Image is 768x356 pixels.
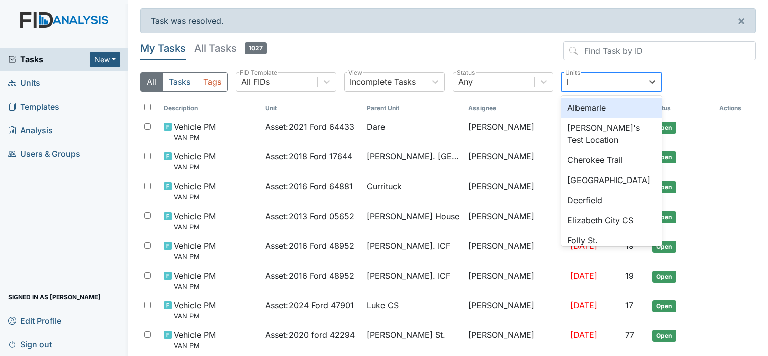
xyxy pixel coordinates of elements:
span: Asset : 2021 Ford 64433 [265,121,354,133]
span: 77 [625,330,634,340]
div: Type filter [140,72,228,92]
span: Vehicle PM VAN PM [174,150,216,172]
span: Vehicle PM VAN PM [174,210,216,232]
span: 1027 [245,42,267,54]
span: Asset : 2020 ford 42294 [265,329,355,341]
span: 17 [625,300,633,310]
small: VAN PM [174,162,216,172]
td: [PERSON_NAME] [464,265,566,295]
span: [PERSON_NAME] St. [367,329,445,341]
th: Assignee [464,100,566,117]
span: Asset : 2018 Ford 17644 [265,150,352,162]
div: Elizabeth City CS [561,210,662,230]
div: Any [458,76,473,88]
button: All [140,72,163,92]
small: VAN PM [174,282,216,291]
button: × [727,9,755,33]
span: Edit Profile [8,313,61,328]
td: [PERSON_NAME] [464,176,566,206]
span: Templates [8,99,59,115]
small: VAN PM [174,341,216,350]
th: Toggle SortBy [160,100,261,117]
div: Deerfield [561,190,662,210]
th: Actions [715,100,756,117]
input: Toggle All Rows Selected [144,104,151,110]
div: [PERSON_NAME]'s Test Location [561,118,662,150]
span: × [737,13,745,28]
span: Luke CS [367,299,399,311]
td: [PERSON_NAME] [464,325,566,354]
span: [DATE] [570,241,597,251]
span: Vehicle PM VAN PM [174,240,216,261]
span: Asset : 2013 Ford 05652 [265,210,354,222]
small: VAN PM [174,192,216,202]
span: [PERSON_NAME]. ICF [367,270,450,282]
span: Asset : 2016 Ford 64881 [265,180,353,192]
span: [DATE] [570,330,597,340]
button: New [90,52,120,67]
span: Open [652,181,676,193]
span: Open [652,122,676,134]
div: Albemarle [561,98,662,118]
span: Analysis [8,123,53,138]
td: [PERSON_NAME] [464,236,566,265]
td: [PERSON_NAME] [464,206,566,236]
span: Open [652,241,676,253]
span: Dare [367,121,385,133]
div: Task was resolved. [140,8,756,33]
a: Tasks [8,53,90,65]
td: [PERSON_NAME] [464,146,566,176]
span: [PERSON_NAME]. ICF [367,240,450,252]
span: [PERSON_NAME] House [367,210,459,222]
small: VAN PM [174,222,216,232]
span: Sign out [8,336,52,352]
td: [PERSON_NAME] [464,117,566,146]
span: [DATE] [570,271,597,281]
div: Folly St. [561,230,662,250]
div: Cherokee Trail [561,150,662,170]
span: [DATE] [570,300,597,310]
span: Open [652,211,676,223]
td: [PERSON_NAME] [464,295,566,325]
th: Toggle SortBy [363,100,464,117]
small: VAN PM [174,252,216,261]
span: Asset : 2016 Ford 48952 [265,240,354,252]
span: Vehicle PM VAN PM [174,329,216,350]
div: [GEOGRAPHIC_DATA] [561,170,662,190]
th: Toggle SortBy [648,100,715,117]
h5: All Tasks [194,41,267,55]
span: 19 [625,241,634,251]
span: Open [652,300,676,312]
div: All FIDs [241,76,270,88]
span: [PERSON_NAME]. [GEOGRAPHIC_DATA] [367,150,460,162]
button: Tasks [162,72,197,92]
span: Vehicle PM VAN PM [174,180,216,202]
span: Open [652,271,676,283]
span: Units [8,75,40,91]
span: Asset : 2024 Ford 47901 [265,299,354,311]
span: 19 [625,271,634,281]
span: Vehicle PM VAN PM [174,270,216,291]
th: Toggle SortBy [261,100,363,117]
button: Tags [197,72,228,92]
span: Users & Groups [8,146,80,162]
span: Currituck [367,180,402,192]
span: Open [652,151,676,163]
span: Signed in as [PERSON_NAME] [8,289,101,305]
div: Incomplete Tasks [350,76,416,88]
input: Find Task by ID [563,41,756,60]
span: Asset : 2016 Ford 48952 [265,270,354,282]
small: VAN PM [174,311,216,321]
span: Vehicle PM VAN PM [174,121,216,142]
span: Vehicle PM VAN PM [174,299,216,321]
small: VAN PM [174,133,216,142]
h5: My Tasks [140,41,186,55]
span: Open [652,330,676,342]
